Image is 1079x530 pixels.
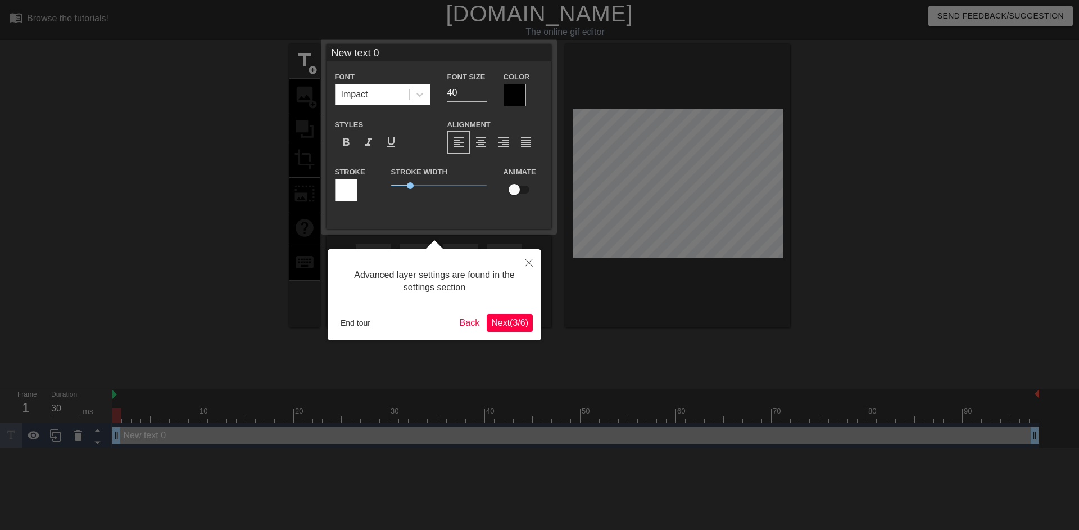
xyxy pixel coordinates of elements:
button: End tour [336,315,375,331]
button: Back [455,314,484,332]
div: Advanced layer settings are found in the settings section [336,258,533,306]
button: Next [487,314,533,332]
span: Next ( 3 / 6 ) [491,318,528,327]
button: Close [516,249,541,275]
